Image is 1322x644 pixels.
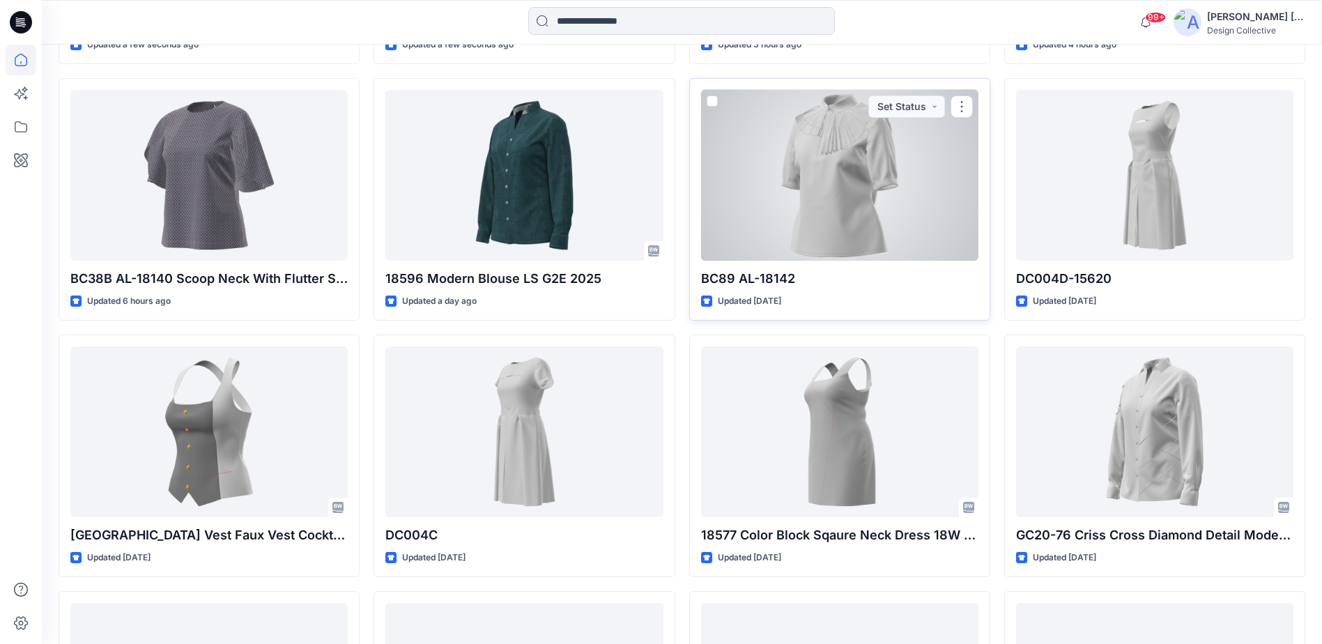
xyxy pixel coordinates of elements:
a: GC20-76 Criss Cross Diamond Detail Modern Blouse LS [1016,346,1293,517]
span: 99+ [1145,12,1166,23]
p: Updated [DATE] [1033,294,1096,309]
p: Updated [DATE] [718,294,781,309]
a: DC004D-15620 [1016,90,1293,261]
div: [PERSON_NAME] [PERSON_NAME] [1207,8,1305,25]
p: Updated 6 hours ago [87,294,171,309]
a: BC38B AL-18140 Scoop Neck With Flutter Sleeve [70,90,348,261]
a: DC004C [385,346,663,517]
p: Updated [DATE] [1033,551,1096,565]
a: 18577 Color Block Sqaure Neck Dress 18W G2E [701,346,978,517]
p: [GEOGRAPHIC_DATA] Vest Faux Vest Cocktail Top Morongo [70,526,348,545]
p: Updated a few seconds ago [87,38,199,52]
p: GC20-76 Criss Cross Diamond Detail Modern Blouse LS [1016,526,1293,545]
p: Updated 4 hours ago [1033,38,1116,52]
div: Design Collective [1207,25,1305,36]
p: Updated a few seconds ago [402,38,514,52]
p: Updated [DATE] [402,551,466,565]
p: 18577 Color Block Sqaure Neck Dress 18W G2E [701,526,978,545]
a: 18596 Modern Blouse LS G2E 2025 [385,90,663,261]
p: 18596 Modern Blouse LS G2E 2025 [385,269,663,289]
p: Updated 3 hours ago [718,38,801,52]
p: Updated a day ago [402,294,477,309]
p: Updated [DATE] [87,551,151,565]
a: BC89 AL-18142 [701,90,978,261]
img: avatar [1174,8,1201,36]
p: BC89 AL-18142 [701,269,978,289]
p: Updated [DATE] [718,551,781,565]
p: DC004C [385,526,663,545]
p: DC004D-15620 [1016,269,1293,289]
p: BC38B AL-18140 Scoop Neck With Flutter Sleeve [70,269,348,289]
a: 18584 Square Vest Faux Vest Cocktail Top Morongo [70,346,348,517]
